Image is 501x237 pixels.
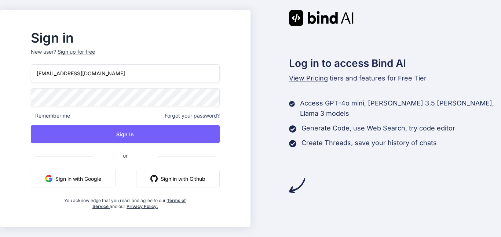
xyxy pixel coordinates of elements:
img: arrow [289,177,305,194]
button: Sign in with Github [136,170,220,187]
span: View Pricing [289,74,328,82]
span: Forgot your password? [165,112,220,119]
img: github [150,175,158,182]
p: Generate Code, use Web Search, try code editor [301,123,455,133]
p: tiers and features for Free Tier [289,73,501,83]
p: Access GPT-4o mini, [PERSON_NAME] 3.5 [PERSON_NAME], Llama 3 models [300,98,501,119]
button: Sign in with Google [31,170,116,187]
span: Remember me [31,112,70,119]
a: Privacy Policy. [127,204,158,209]
h2: Sign in [31,32,220,44]
div: Sign up for free [58,48,95,55]
span: or [94,147,157,165]
img: Bind AI logo [289,10,354,26]
h2: Log in to access Bind AI [289,55,501,71]
input: Login or Email [31,64,220,82]
img: google [45,175,52,182]
a: Terms of Service [92,198,186,209]
div: You acknowledge that you read, and agree to our and our [62,193,189,209]
p: Create Threads, save your history of chats [301,138,437,148]
button: Sign In [31,125,220,143]
p: New user? [31,48,220,64]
